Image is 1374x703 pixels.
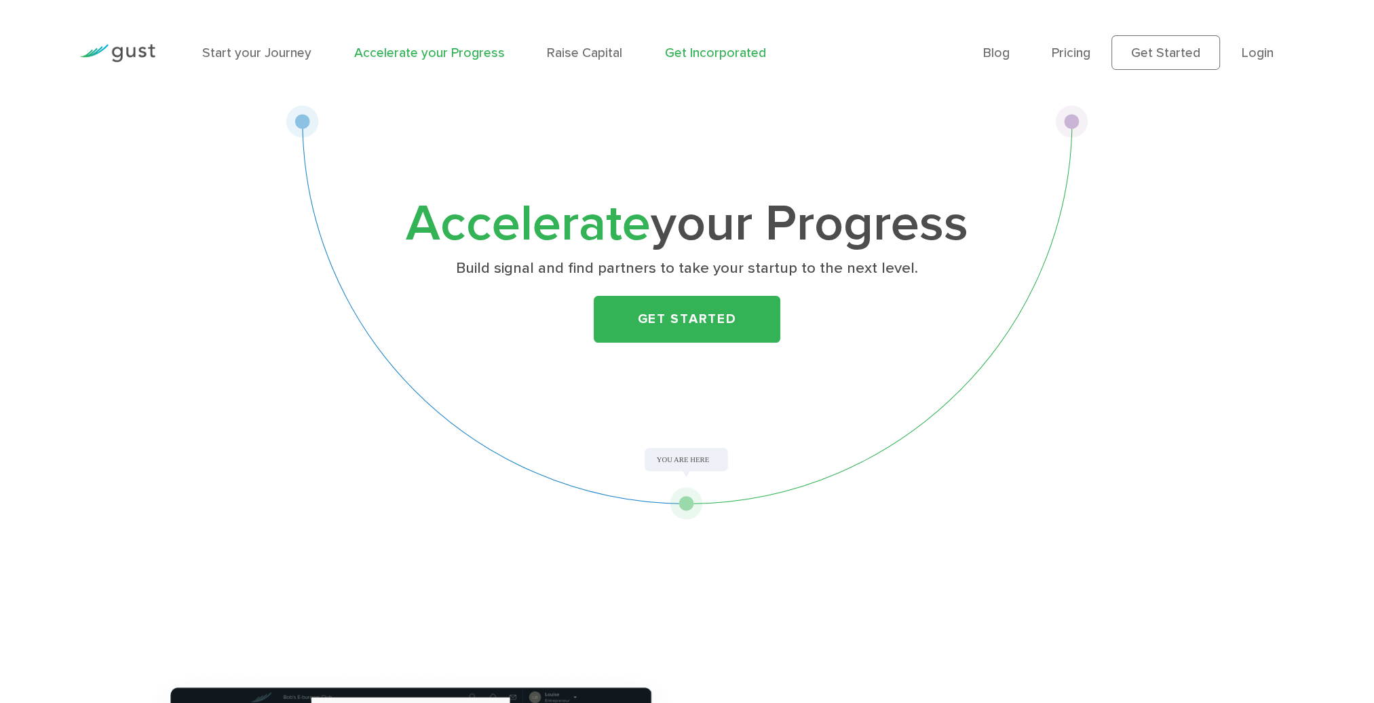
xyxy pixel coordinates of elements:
a: Login [1241,45,1273,60]
a: Get Incorporated [665,45,766,60]
img: Gust Logo [79,44,155,62]
h1: your Progress [398,201,976,248]
a: Pricing [1052,45,1090,60]
a: Raise Capital [547,45,622,60]
a: Start your Journey [202,45,311,60]
a: Get Started [594,296,781,343]
span: Accelerate [406,193,651,254]
a: Accelerate your Progress [354,45,505,60]
p: Build signal and find partners to take your startup to the next level. [404,258,970,278]
a: Get Started [1111,35,1220,71]
a: Blog [982,45,1009,60]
